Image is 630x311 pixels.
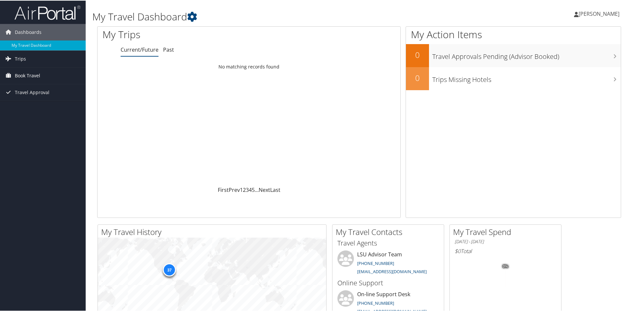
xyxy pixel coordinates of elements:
span: … [255,186,259,193]
a: Current/Future [121,45,158,53]
h6: [DATE] - [DATE] [455,238,556,244]
h2: 0 [406,49,429,60]
h2: My Travel Spend [453,226,561,237]
a: [PHONE_NUMBER] [357,260,394,266]
a: [PERSON_NAME] [574,3,626,23]
a: 0Travel Approvals Pending (Advisor Booked) [406,43,621,66]
div: 37 [163,263,176,276]
a: 4 [249,186,252,193]
a: 2 [243,186,246,193]
a: 1 [240,186,243,193]
h2: My Travel Contacts [336,226,444,237]
a: [EMAIL_ADDRESS][DOMAIN_NAME] [357,268,427,274]
span: [PERSON_NAME] [579,10,619,17]
h3: Trips Missing Hotels [432,71,621,84]
h3: Online Support [337,278,439,287]
span: Trips [15,50,26,66]
td: No matching records found [98,60,400,72]
span: $0 [455,247,461,254]
span: Book Travel [15,67,40,83]
h1: My Trips [102,27,269,41]
a: Last [270,186,280,193]
tspan: 0% [503,264,508,268]
a: First [218,186,229,193]
h2: 0 [406,72,429,83]
h1: My Action Items [406,27,621,41]
a: [PHONE_NUMBER] [357,299,394,305]
li: LSU Advisor Team [334,250,442,277]
a: 5 [252,186,255,193]
a: 3 [246,186,249,193]
h2: My Travel History [101,226,326,237]
h3: Travel Agents [337,238,439,247]
a: Prev [229,186,240,193]
h3: Travel Approvals Pending (Advisor Booked) [432,48,621,61]
h1: My Travel Dashboard [92,9,448,23]
h6: Total [455,247,556,254]
span: Dashboards [15,23,42,40]
span: Travel Approval [15,84,49,100]
a: Past [163,45,174,53]
a: Next [259,186,270,193]
a: 0Trips Missing Hotels [406,66,621,90]
img: airportal-logo.png [14,4,80,20]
